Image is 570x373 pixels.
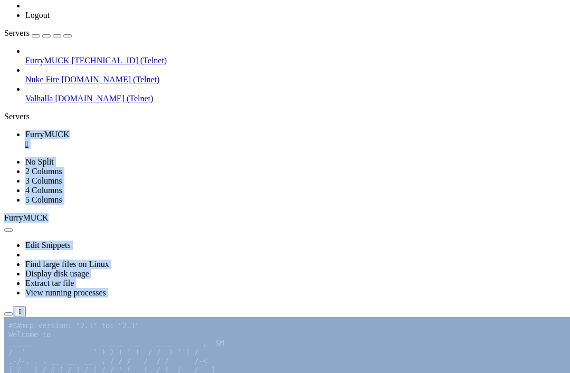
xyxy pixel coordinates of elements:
div: Servers [4,112,566,121]
a: Servers [4,28,72,37]
x-row: / [4,57,432,66]
x-row: Use the WHO command to find out who is currently online. [4,136,432,145]
span: Servers [4,28,30,37]
span: FurryMUCK [4,213,49,222]
x-row: (_/ (_/_/ (_/ (_/ (_/ / ' (_ (__/ (__/ / ) [4,48,432,57]
span: [TECHNICAL_ID] (Telnet) [72,56,167,65]
x-row: Use the 'whereare' command to find places with active people. [4,145,432,154]
button:  [15,306,26,317]
span: [DOMAIN_NAME] (Telnet) [61,75,159,84]
x-row: To see the latest news, type "news" after connecting to a character. [4,118,432,127]
a: Display disk usage [25,269,89,278]
x-row: (The SM means that FurryMuck is a Service Mark of the FurryMuck Wizards) [4,92,432,101]
div:  [19,308,22,315]
li: FurryMUCK [TECHNICAL_ID] (Telnet) [25,46,566,65]
a: Find large files on Linux [25,260,109,269]
span: FurryMUCK [25,56,70,65]
a: Nuke Fire [DOMAIN_NAME] (Telnet) [25,75,566,84]
a: 5 Columns [25,195,62,204]
x-row: ,-/-, . . __ __ __ , / / / / / / /-< [4,40,432,49]
x-row: The first 99 & 44/100% anthropomorphic/Furry TinyMu* [4,74,432,83]
a: 2 Columns [25,167,62,176]
x-row: _____ _ _ _ _ _ __ _ , SM [4,22,432,31]
x-row: command to see who of the help staff is on. [4,162,432,171]
x-row: #$#mcp version: "2.1" to: "2.1" [4,4,432,13]
a: 3 Columns [25,176,62,185]
x-row: / ' ' ) ) ) ' ) / / ) ' ) / [4,31,432,40]
span: FurryMUCK [25,130,70,139]
span: Nuke Fire [25,75,59,84]
a: FurryMUCK [25,130,566,149]
x-row: Welcome to [4,13,432,22]
x-row: To disconnect from a character, type "QUIT". [4,127,432,136]
a: Valhalla [DOMAIN_NAME] (Telnet) [25,94,566,103]
li: Valhalla [DOMAIN_NAME] (Telnet) [25,84,566,103]
x-row: Use the 'wizzes' command to see what Wizards are on line, or the 'helpstaff' [4,154,432,162]
x-row: Use "connect guest guest" to visit FurryMUCK as a guest. [4,171,432,180]
x-row: To connect to your existing character, type "connect <name> <password>". [4,101,432,110]
div: (0, 21) [4,188,8,197]
li: Nuke Fire [DOMAIN_NAME] (Telnet) [25,65,566,84]
a: Extract tar file [25,279,74,288]
span: Valhalla [25,94,53,103]
a:  [25,139,566,149]
x-row: All users of FurryMuck are bound by our AUP. "NEWS AUP" to read this document. [4,180,432,189]
x-row: ' [4,65,432,74]
a: 4 Columns [25,186,62,195]
x-row: To receive a new character, send mail to [EMAIL_ADDRESS][DOMAIN_NAME] [4,110,432,119]
a: Edit Snippets [25,241,71,250]
a: View running processes [25,288,106,297]
a: FurryMUCK [TECHNICAL_ID] (Telnet) [25,56,566,65]
a: Logout [25,11,50,20]
span: [DOMAIN_NAME] (Telnet) [55,94,153,103]
a: No Split [25,157,54,166]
